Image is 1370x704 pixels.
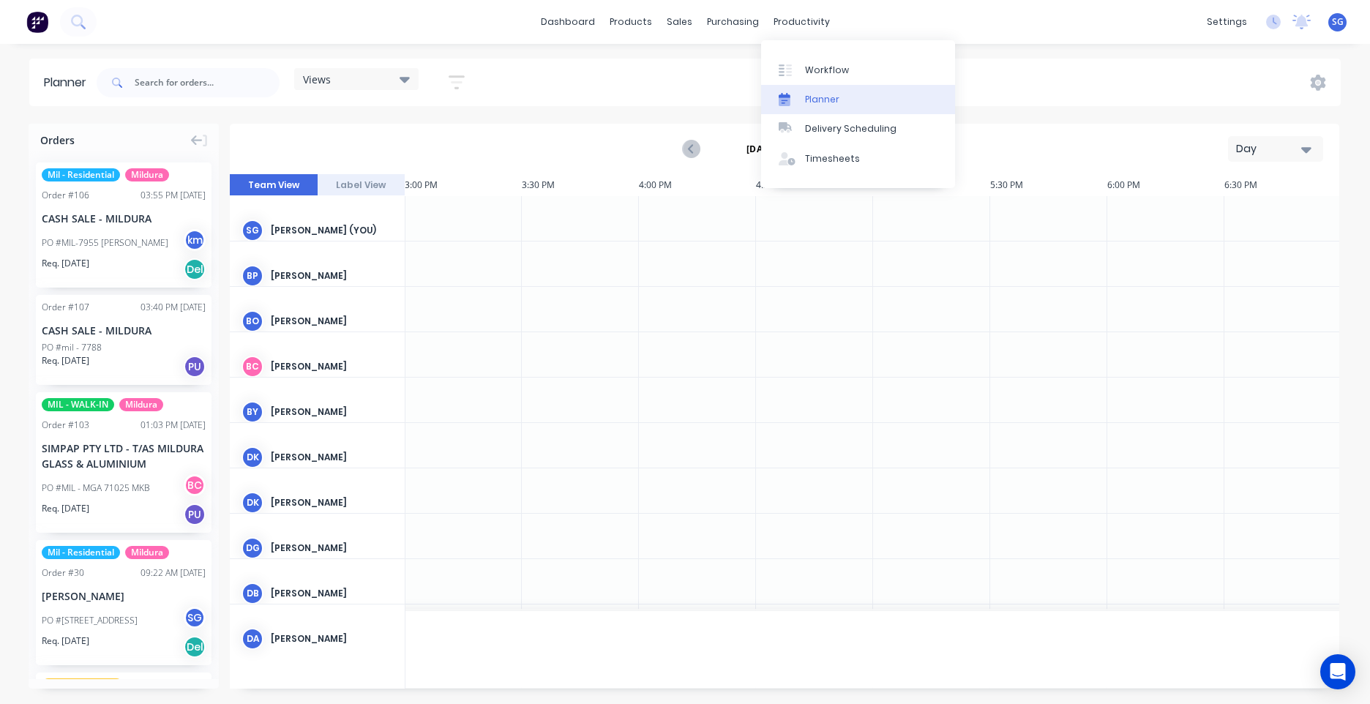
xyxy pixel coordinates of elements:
div: [PERSON_NAME] [271,315,393,328]
span: Mil - Residential [42,168,120,181]
div: 3:30 PM [522,174,639,196]
div: [PERSON_NAME] [271,542,393,555]
div: PO #MIL-7955 [PERSON_NAME] [42,236,168,250]
div: [PERSON_NAME] [271,587,393,600]
div: 09:22 AM [DATE] [141,566,206,580]
div: DB [242,583,263,604]
div: Workflow [805,64,849,77]
span: MIL - WALK-IN [42,398,114,411]
div: DG [242,537,263,559]
div: 4:00 PM [639,174,756,196]
div: Planner [44,74,94,91]
div: purchasing [700,11,766,33]
div: [PERSON_NAME] [271,632,393,645]
div: [PERSON_NAME] [42,588,206,604]
span: Req. [DATE] [42,502,89,515]
div: PO #[STREET_ADDRESS] [42,614,138,627]
div: Planner [805,93,839,106]
a: Timesheets [761,144,955,173]
div: Del [184,258,206,280]
div: km [184,229,206,251]
div: products [602,11,659,33]
div: [PERSON_NAME] [271,451,393,464]
div: 5:30 PM [990,174,1107,196]
div: Order # 106 [42,189,89,202]
span: Mildura [125,168,169,181]
div: Order # 30 [42,566,84,580]
img: Factory [26,11,48,33]
a: Workflow [761,55,955,84]
div: BY [242,401,263,423]
div: PO #mil - 7788 [42,341,102,354]
div: 6:00 PM [1107,174,1224,196]
a: Planner [761,85,955,114]
span: Req. [DATE] [42,354,89,367]
div: PU [184,503,206,525]
div: BC [184,474,206,496]
div: CASH SALE - MILDURA [42,211,206,226]
div: [PERSON_NAME] [271,360,393,373]
span: Mildura [125,546,169,559]
div: 01:03 PM [DATE] [141,419,206,432]
div: 3:00 PM [405,174,522,196]
div: Timesheets [805,152,860,165]
div: Day [1236,141,1303,157]
span: Mil - Commercial [42,678,123,692]
div: DK [242,446,263,468]
div: 4:30 PM [756,174,873,196]
button: Previous page [684,140,700,158]
div: sales [659,11,700,33]
div: BP [242,265,263,287]
div: CASH SALE - MILDURA [42,323,206,338]
div: SG [184,607,206,629]
div: Order # 103 [42,419,89,432]
button: Day [1228,136,1323,162]
div: SG [242,220,263,241]
div: PO #MIL - MGA 71025 MKB [42,482,150,495]
div: BO [242,310,263,332]
div: productivity [766,11,837,33]
div: 6:30 PM [1224,174,1341,196]
div: DA [242,628,263,650]
div: [PERSON_NAME] [271,405,393,419]
button: Team View [230,174,318,196]
span: Orders [40,132,75,148]
span: Mildura [119,398,163,411]
div: BC [242,356,263,378]
span: Views [303,72,331,87]
div: PU [184,356,206,378]
span: Req. [DATE] [42,257,89,270]
span: SG [1332,15,1344,29]
div: 03:55 PM [DATE] [141,189,206,202]
div: Delivery Scheduling [805,122,897,135]
div: DK [242,492,263,514]
span: Req. [DATE] [42,634,89,648]
a: dashboard [534,11,602,33]
input: Search for orders... [135,68,280,97]
div: [PERSON_NAME] [271,496,393,509]
div: [PERSON_NAME] (You) [271,224,393,237]
div: Order # 107 [42,301,89,314]
div: SIMPAP PTY LTD - T/AS MILDURA GLASS & ALUMINIUM [42,441,206,471]
div: Open Intercom Messenger [1320,654,1355,689]
button: Label View [318,174,405,196]
div: settings [1199,11,1254,33]
span: Mil - Residential [42,546,120,559]
a: Delivery Scheduling [761,114,955,143]
div: Del [184,636,206,658]
div: 03:40 PM [DATE] [141,301,206,314]
strong: [DATE] [746,143,776,156]
div: [PERSON_NAME] [271,269,393,282]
